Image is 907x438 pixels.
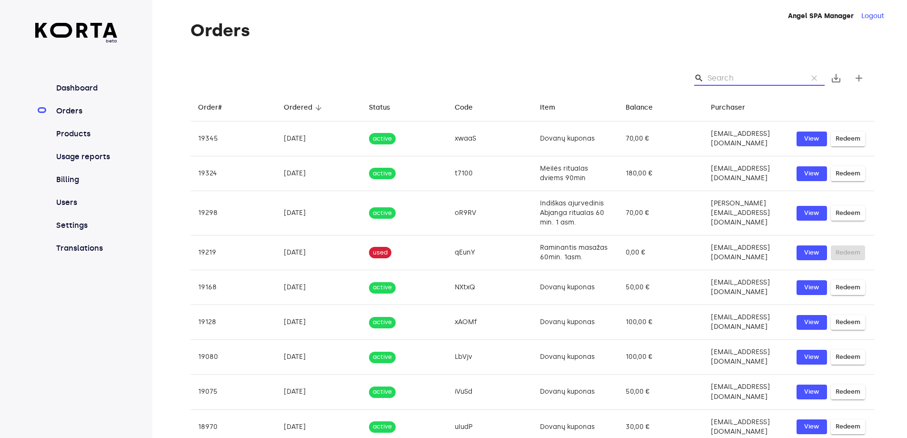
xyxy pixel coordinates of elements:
[801,133,822,144] span: View
[830,72,842,84] span: save_alt
[276,270,362,305] td: [DATE]
[314,103,323,112] span: arrow_downward
[703,235,789,270] td: [EMAIL_ADDRESS][DOMAIN_NAME]
[540,102,555,113] div: Item
[618,122,704,156] td: 70,00 €
[703,305,789,340] td: [EMAIL_ADDRESS][DOMAIN_NAME]
[801,421,822,432] span: View
[190,375,276,409] td: 19075
[369,169,396,178] span: active
[447,235,533,270] td: qEunY
[190,235,276,270] td: 19219
[447,375,533,409] td: iVuSd
[836,168,860,179] span: Redeem
[54,82,118,94] a: Dashboard
[618,340,704,375] td: 100,00 €
[831,315,865,330] button: Redeem
[797,419,827,434] a: View
[788,12,854,20] strong: Angel SPA Manager
[455,102,485,113] span: Code
[276,235,362,270] td: [DATE]
[369,134,396,143] span: active
[831,350,865,365] button: Redeem
[447,340,533,375] td: LbVjv
[54,128,118,140] a: Products
[626,102,653,113] div: Balance
[836,352,860,363] span: Redeem
[198,102,234,113] span: Order#
[276,122,362,156] td: [DATE]
[847,67,870,90] button: Create new gift card
[694,73,704,83] span: Search
[532,340,618,375] td: Dovanų kuponas
[801,387,822,397] span: View
[801,168,822,179] span: View
[198,102,222,113] div: Order#
[532,235,618,270] td: Raminantis masažas 60min. 1asm.
[447,122,533,156] td: xwaaS
[190,122,276,156] td: 19345
[369,387,396,397] span: active
[861,11,884,21] button: Logout
[54,220,118,231] a: Settings
[831,385,865,399] button: Redeem
[618,191,704,235] td: 70,00 €
[801,317,822,328] span: View
[190,305,276,340] td: 19128
[825,67,847,90] button: Export
[797,350,827,365] button: View
[618,305,704,340] td: 100,00 €
[190,270,276,305] td: 19168
[703,122,789,156] td: [EMAIL_ADDRESS][DOMAIN_NAME]
[35,38,118,44] span: beta
[532,375,618,409] td: Dovanų kuponas
[797,280,827,295] button: View
[797,206,827,221] a: View
[369,209,396,218] span: active
[369,102,390,113] div: Status
[54,197,118,208] a: Users
[447,191,533,235] td: oR9RV
[618,156,704,191] td: 180,00 €
[703,191,789,235] td: [PERSON_NAME][EMAIL_ADDRESS][DOMAIN_NAME]
[190,156,276,191] td: 19324
[711,102,745,113] div: Purchaser
[369,318,396,327] span: active
[276,191,362,235] td: [DATE]
[836,208,860,219] span: Redeem
[797,315,827,330] button: View
[276,340,362,375] td: [DATE]
[447,156,533,191] td: t7100
[369,248,391,257] span: used
[797,385,827,399] button: View
[284,102,312,113] div: Ordered
[532,156,618,191] td: Meilės ritualas dviems 90min
[708,71,800,86] input: Search
[836,387,860,397] span: Redeem
[797,245,827,260] button: View
[455,102,473,113] div: Code
[801,282,822,293] span: View
[797,166,827,181] a: View
[801,352,822,363] span: View
[703,270,789,305] td: [EMAIL_ADDRESS][DOMAIN_NAME]
[836,421,860,432] span: Redeem
[35,23,118,38] img: Korta
[532,305,618,340] td: Dovanų kuponas
[447,305,533,340] td: xAOMf
[54,174,118,185] a: Billing
[831,132,865,146] button: Redeem
[618,270,704,305] td: 50,00 €
[797,132,827,146] button: View
[831,419,865,434] button: Redeem
[618,375,704,409] td: 50,00 €
[35,23,118,44] a: beta
[369,283,396,292] span: active
[626,102,665,113] span: Balance
[831,280,865,295] button: Redeem
[836,282,860,293] span: Redeem
[703,340,789,375] td: [EMAIL_ADDRESS][DOMAIN_NAME]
